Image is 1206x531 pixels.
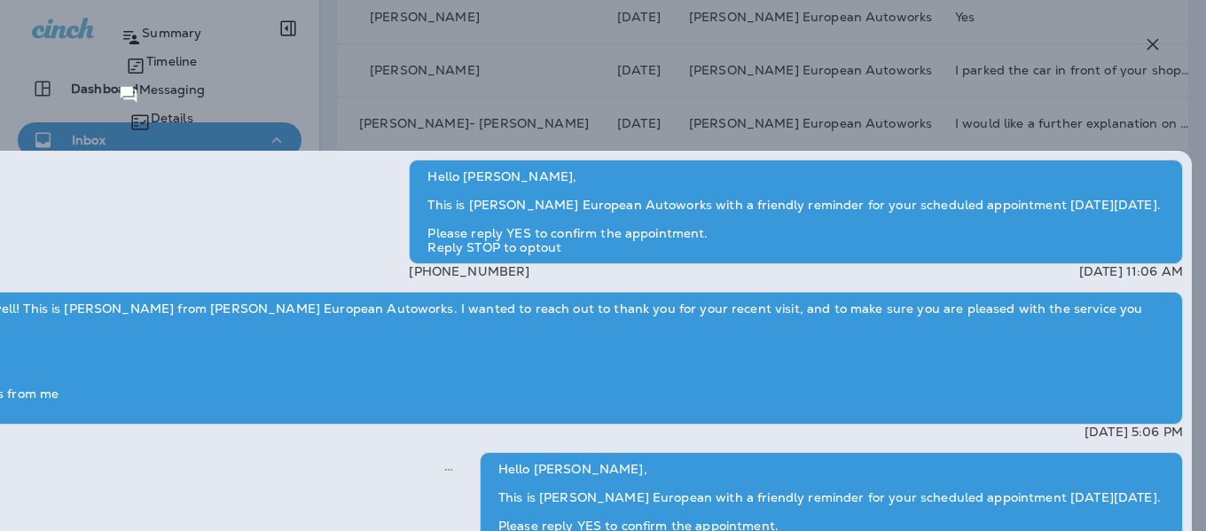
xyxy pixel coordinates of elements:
[444,460,453,476] span: Sent
[409,264,529,278] p: [PHONE_NUMBER]
[409,160,1183,264] div: Hello [PERSON_NAME], This is [PERSON_NAME] European Autoworks with a friendly reminder for your s...
[151,111,193,125] p: Details
[1079,264,1183,278] p: [DATE] 11:06 AM
[146,54,197,68] p: Timeline
[139,82,205,97] p: Messaging
[142,26,201,40] p: Summary
[1085,425,1183,439] p: [DATE] 5:06 PM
